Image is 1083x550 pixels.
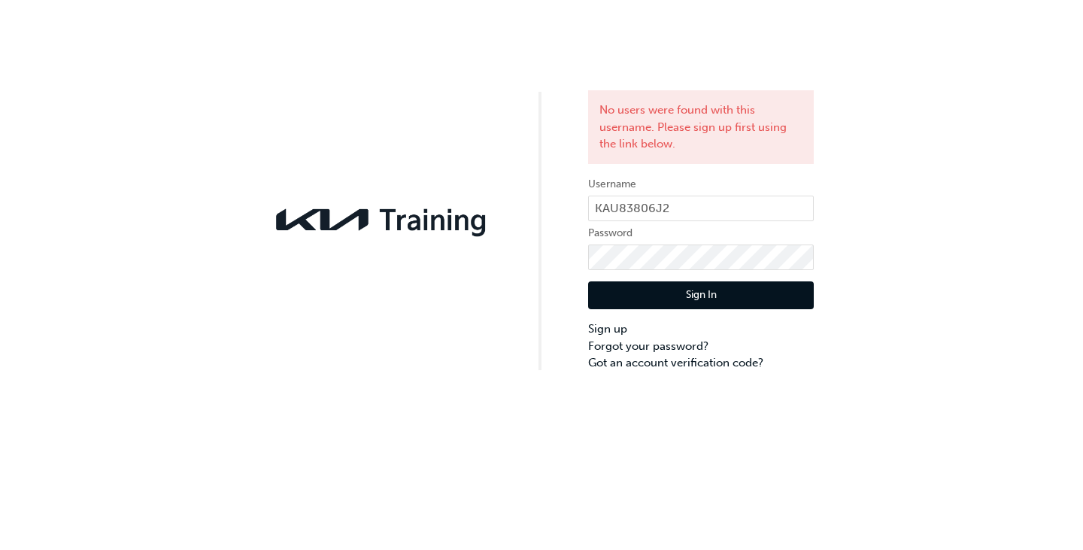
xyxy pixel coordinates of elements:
[588,90,814,164] div: No users were found with this username. Please sign up first using the link below.
[269,199,495,240] img: kia-training
[588,338,814,355] a: Forgot your password?
[588,175,814,193] label: Username
[588,354,814,372] a: Got an account verification code?
[588,321,814,338] a: Sign up
[588,281,814,310] button: Sign In
[588,224,814,242] label: Password
[588,196,814,221] input: Username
